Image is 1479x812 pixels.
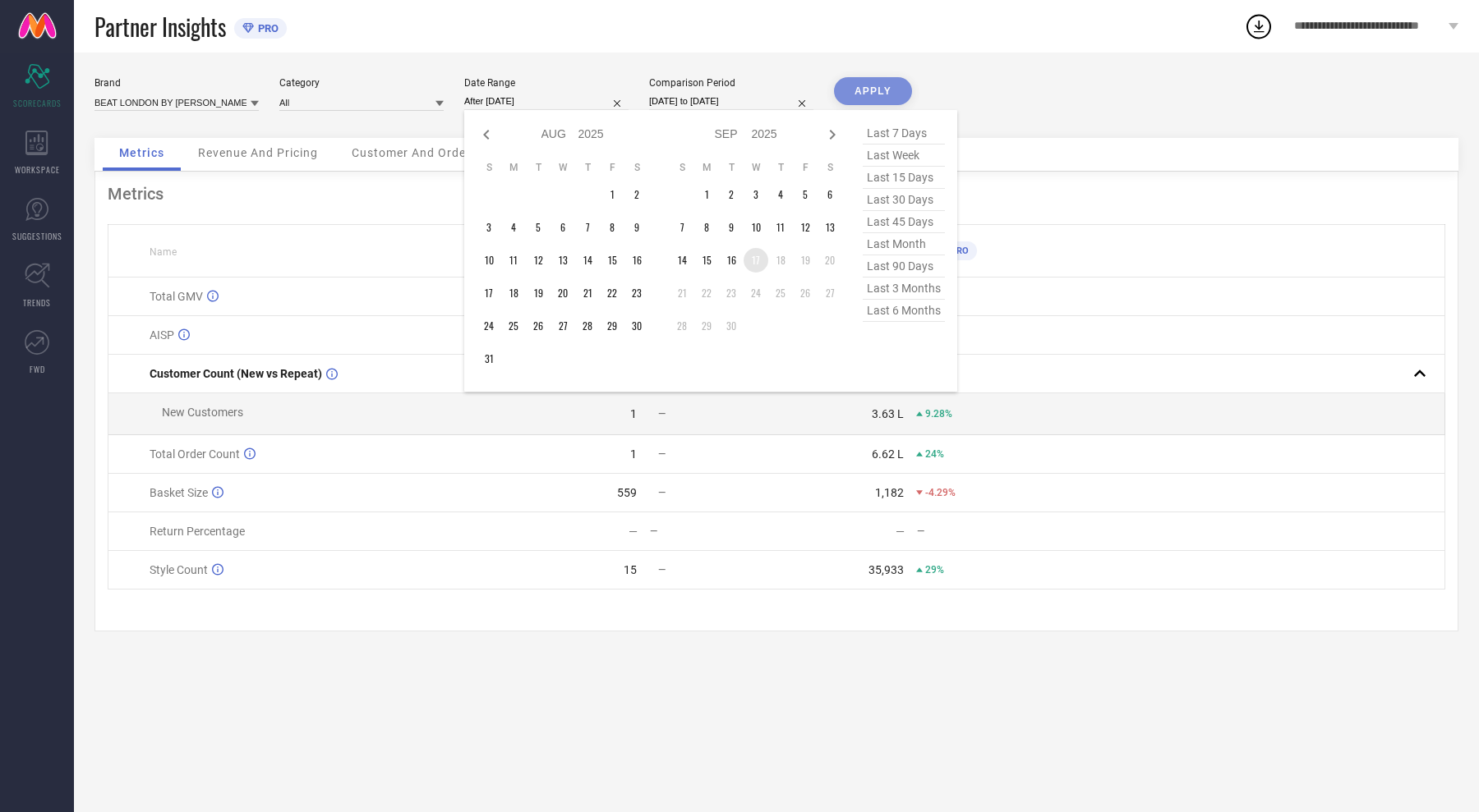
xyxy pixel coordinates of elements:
[744,182,768,207] td: Wed Sep 03 2025
[15,163,60,176] span: WORKSPACE
[658,408,666,420] span: —
[649,77,813,89] div: Comparison Period
[818,215,842,240] td: Sat Sep 13 2025
[947,245,969,256] span: PRO
[793,161,818,174] th: Friday
[600,281,624,305] td: Fri Aug 22 2025
[818,281,842,305] td: Sat Sep 27 2025
[863,255,945,278] span: last 90 days
[23,296,51,309] span: TRENDS
[575,248,600,273] td: Thu Aug 14 2025
[575,161,600,174] th: Thursday
[872,447,904,461] div: 6.62 L
[768,281,793,305] td: Thu Sep 25 2025
[162,406,243,419] span: New Customers
[658,487,666,498] span: —
[694,248,719,273] td: Mon Sep 15 2025
[744,161,768,174] th: Wednesday
[600,248,624,273] td: Fri Aug 15 2025
[477,215,501,240] td: Sun Aug 03 2025
[719,314,744,338] td: Tue Sep 30 2025
[600,215,624,240] td: Fri Aug 08 2025
[744,215,768,240] td: Wed Sep 10 2025
[150,486,208,499] span: Basket Size
[863,122,945,145] span: last 7 days
[551,161,575,174] th: Wednesday
[872,407,904,420] div: 3.63 L
[925,487,956,498] span: -4.29%
[526,281,551,305] td: Tue Aug 19 2025
[650,525,776,537] div: —
[863,167,945,189] span: last 15 days
[768,161,793,174] th: Thursday
[670,281,694,305] td: Sun Sep 21 2025
[464,93,629,110] input: Select date range
[719,281,744,305] td: Tue Sep 23 2025
[658,564,666,576] span: —
[630,407,637,420] div: 1
[694,281,719,305] td: Mon Sep 22 2025
[108,184,1445,204] div: Metrics
[925,448,944,460] span: 24%
[624,182,649,207] td: Sat Aug 02 2025
[150,290,203,303] span: Total GMV
[869,563,904,576] div: 35,933
[150,563,208,576] span: Style Count
[150,447,240,461] span: Total Order Count
[818,161,842,174] th: Saturday
[575,281,600,305] td: Thu Aug 21 2025
[793,182,818,207] td: Fri Sep 05 2025
[818,182,842,207] td: Sat Sep 06 2025
[863,189,945,211] span: last 30 days
[12,230,62,242] span: SUGGESTIONS
[501,314,526,338] td: Mon Aug 25 2025
[13,97,62,109] span: SCORECARDS
[600,182,624,207] td: Fri Aug 01 2025
[624,563,637,576] div: 15
[925,564,944,576] span: 29%
[551,314,575,338] td: Wed Aug 27 2025
[477,125,496,145] div: Previous month
[119,146,164,159] span: Metrics
[526,215,551,240] td: Tue Aug 05 2025
[501,215,526,240] td: Mon Aug 04 2025
[477,346,501,371] td: Sun Aug 31 2025
[1244,11,1274,41] div: Open download list
[670,161,694,174] th: Sunday
[863,145,945,167] span: last week
[719,248,744,273] td: Tue Sep 16 2025
[768,248,793,273] td: Thu Sep 18 2025
[818,248,842,273] td: Sat Sep 20 2025
[279,77,444,89] div: Category
[793,215,818,240] td: Fri Sep 12 2025
[875,486,904,499] div: 1,182
[526,161,551,174] th: Tuesday
[575,215,600,240] td: Thu Aug 07 2025
[477,248,501,273] td: Sun Aug 10 2025
[658,448,666,460] span: —
[624,314,649,338] td: Sat Aug 30 2025
[526,248,551,273] td: Tue Aug 12 2025
[551,281,575,305] td: Wed Aug 20 2025
[863,211,945,233] span: last 45 days
[551,215,575,240] td: Wed Aug 06 2025
[863,278,945,300] span: last 3 months
[793,281,818,305] td: Fri Sep 26 2025
[600,314,624,338] td: Fri Aug 29 2025
[150,367,322,380] span: Customer Count (New vs Repeat)
[551,248,575,273] td: Wed Aug 13 2025
[719,161,744,174] th: Tuesday
[94,77,259,89] div: Brand
[150,525,245,538] span: Return Percentage
[575,314,600,338] td: Thu Aug 28 2025
[694,161,719,174] th: Monday
[150,328,174,342] span: AISP
[254,22,279,34] span: PRO
[617,486,637,499] div: 559
[768,215,793,240] td: Thu Sep 11 2025
[30,363,45,375] span: FWD
[694,215,719,240] td: Mon Sep 08 2025
[744,248,768,273] td: Wed Sep 17 2025
[477,281,501,305] td: Sun Aug 17 2025
[649,93,813,110] input: Select comparison period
